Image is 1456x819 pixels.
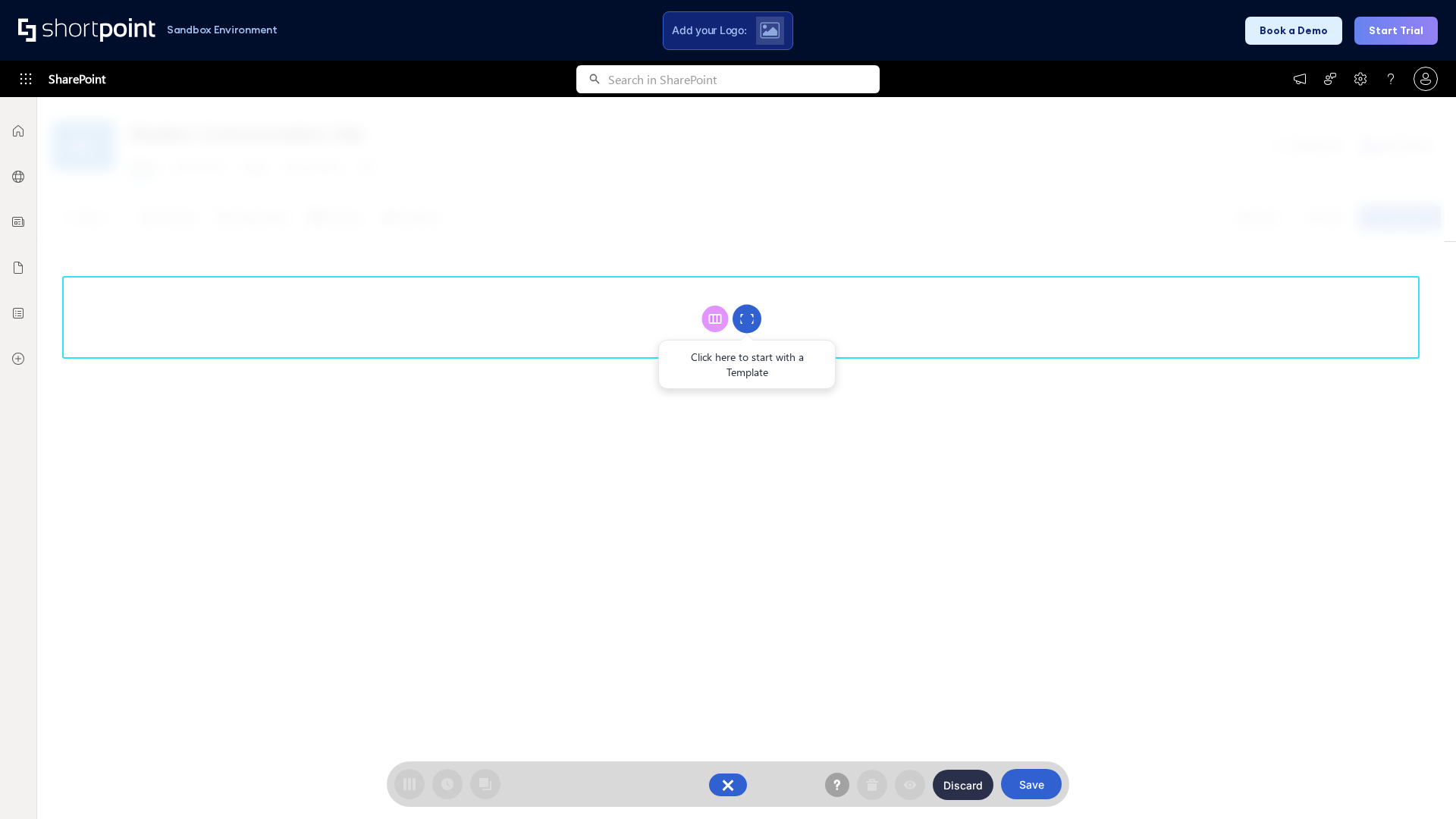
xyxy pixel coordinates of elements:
[1245,17,1342,45] button: Book a Demo
[933,770,993,800] button: Discard
[672,24,746,37] span: Add your Logo:
[760,22,780,39] img: Upload logo
[167,26,278,34] h1: Sandbox Environment
[49,61,105,97] span: SharePoint
[1380,746,1456,819] iframe: Chat Widget
[1001,769,1062,799] button: Save
[1354,17,1438,45] button: Start Trial
[608,65,880,93] input: Search in SharePoint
